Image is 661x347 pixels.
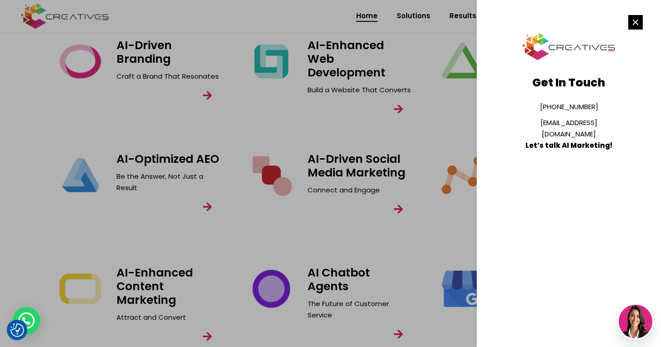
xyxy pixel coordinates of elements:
p: [PHONE_NUMBER] [520,101,617,112]
strong: Get In Touch [533,75,605,91]
a: [EMAIL_ADDRESS][DOMAIN_NAME] [540,118,597,139]
img: Creatives | Home [520,32,617,61]
div: WhatsApp contact [13,307,40,334]
img: Revisit consent button [10,323,24,337]
a: link [628,15,643,30]
img: agent [619,305,652,338]
button: Consent Preferences [10,323,24,337]
a: Let’s talk AI Marketing! [525,141,612,150]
